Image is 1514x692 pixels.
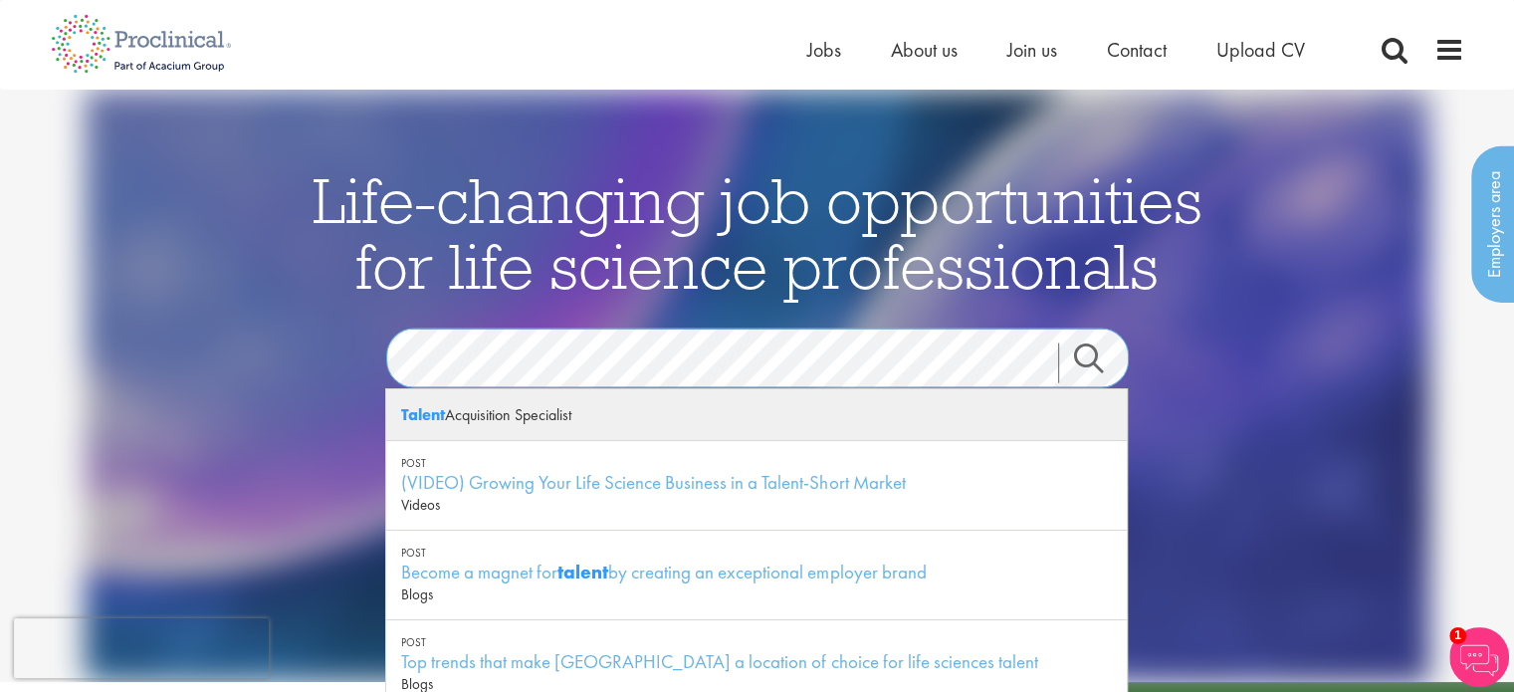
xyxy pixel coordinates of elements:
[401,404,445,425] strong: Talent
[891,37,958,63] a: About us
[401,635,1112,649] div: Post
[401,470,1112,495] div: (VIDEO) Growing Your Life Science Business in a Talent-Short Market
[1058,344,1144,383] a: Job search submit button
[557,560,608,584] strong: talent
[807,37,841,63] a: Jobs
[401,546,1112,560] div: Post
[1449,627,1509,687] img: Chatbot
[14,618,269,678] iframe: reCAPTCHA
[401,456,1112,470] div: Post
[401,649,1112,674] div: Top trends that make [GEOGRAPHIC_DATA] a location of choice for life sciences talent
[401,584,1112,604] div: Blogs
[1449,627,1466,644] span: 1
[313,160,1202,306] span: Life-changing job opportunities for life science professionals
[401,495,1112,515] div: Videos
[1107,37,1167,63] a: Contact
[386,389,1127,441] div: Acquisition Specialist
[85,90,1430,682] img: candidate home
[401,560,1112,584] div: Become a magnet for by creating an exceptional employer brand
[1007,37,1057,63] a: Join us
[1216,37,1305,63] a: Upload CV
